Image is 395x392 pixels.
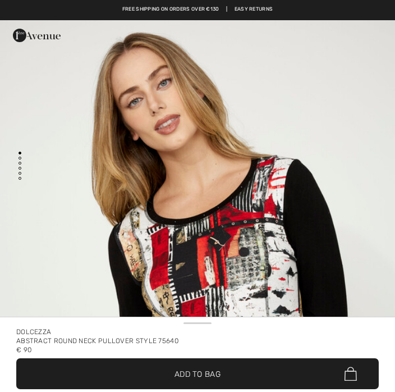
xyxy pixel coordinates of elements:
[122,6,219,13] a: Free shipping on orders over €130
[16,327,379,336] div: Dolcezza
[16,336,379,345] div: Abstract Round Neck Pullover Style 75640
[16,358,379,389] button: Add to Bag
[226,6,227,13] span: |
[235,6,273,13] a: Easy Returns
[13,30,61,40] a: 1ère Avenue
[322,358,384,386] iframe: Opens a widget where you can chat to one of our agents
[174,368,221,380] span: Add to Bag
[13,24,61,47] img: 1ère Avenue
[16,346,31,354] span: € 90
